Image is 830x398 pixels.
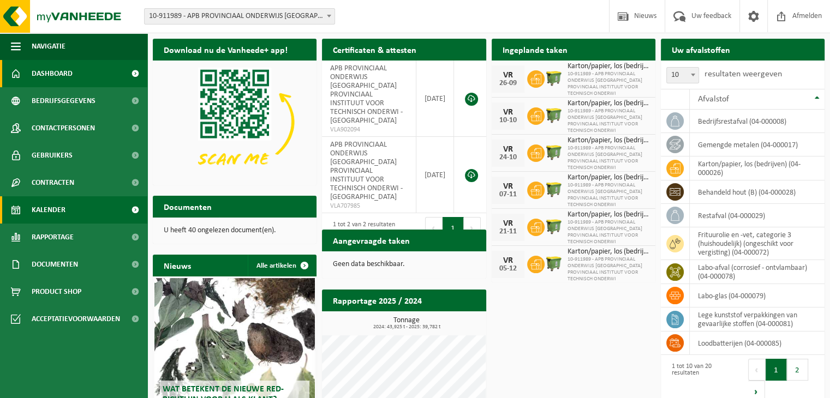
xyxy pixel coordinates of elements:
[545,143,563,161] img: WB-1100-HPE-GN-50
[330,141,403,201] span: APB PROVINCIAAL ONDERWIJS [GEOGRAPHIC_DATA] PROVINCIAAL INSTITUUT VOOR TECHNISCH ONDERWI - [GEOGR...
[497,154,519,161] div: 24-10
[690,307,825,331] td: lege kunststof verpakkingen van gevaarlijke stoffen (04-000081)
[327,324,486,330] span: 2024: 43,925 t - 2025: 39,782 t
[497,228,519,236] div: 21-11
[568,62,650,71] span: Karton/papier, los (bedrijven)
[568,136,650,145] span: Karton/papier, los (bedrijven)
[153,39,298,60] h2: Download nu de Vanheede+ app!
[690,156,825,180] td: karton/papier, los (bedrijven) (04-000026)
[32,278,81,305] span: Product Shop
[497,80,519,87] div: 26-09
[690,260,825,284] td: labo-afval (corrosief - ontvlambaar) (04-000078)
[497,256,519,265] div: VR
[144,8,335,25] span: 10-911989 - APB PROVINCIAAL ONDERWIJS ANTWERPEN PROVINCIAAL INSTITUUT VOOR TECHNISCH ONDERWI - ST...
[497,219,519,228] div: VR
[545,69,563,87] img: WB-1100-HPE-GN-50
[425,217,443,239] button: Previous
[443,217,464,239] button: 1
[330,202,407,210] span: VLA707985
[416,137,454,213] td: [DATE]
[545,254,563,273] img: WB-1100-HPE-GN-50
[568,173,650,182] span: Karton/papier, los (bedrijven)
[497,117,519,124] div: 10-10
[690,133,825,156] td: gemengde metalen (04-000017)
[153,255,202,276] h2: Nieuws
[492,39,578,60] h2: Ingeplande taken
[464,217,481,239] button: Next
[405,311,485,333] a: Bekijk rapportage
[32,114,95,142] span: Contactpersonen
[248,255,315,276] a: Alle artikelen
[690,227,825,260] td: frituurolie en -vet, categorie 3 (huishoudelijk) (ongeschikt voor vergisting) (04-000072)
[32,33,65,60] span: Navigatie
[322,230,421,251] h2: Aangevraagde taken
[568,219,650,245] span: 10-911989 - APB PROVINCIAAL ONDERWIJS [GEOGRAPHIC_DATA] PROVINCIAAL INSTITUUT VOOR TECHNISCH ONDERWI
[667,68,698,83] span: 10
[568,99,650,108] span: Karton/papier, los (bedrijven)
[690,180,825,204] td: behandeld hout (B) (04-000028)
[32,169,74,196] span: Contracten
[497,182,519,191] div: VR
[32,251,78,278] span: Documenten
[690,204,825,227] td: restafval (04-000029)
[497,145,519,154] div: VR
[568,108,650,134] span: 10-911989 - APB PROVINCIAAL ONDERWIJS [GEOGRAPHIC_DATA] PROVINCIAAL INSTITUUT VOOR TECHNISCH ONDERWI
[704,70,782,79] label: resultaten weergeven
[330,64,403,125] span: APB PROVINCIAAL ONDERWIJS [GEOGRAPHIC_DATA] PROVINCIAAL INSTITUUT VOOR TECHNISCH ONDERWI - [GEOGR...
[497,265,519,273] div: 05-12
[327,317,486,330] h3: Tonnage
[568,210,650,219] span: Karton/papier, los (bedrijven)
[568,248,650,256] span: Karton/papier, los (bedrijven)
[568,71,650,97] span: 10-911989 - APB PROVINCIAAL ONDERWIJS [GEOGRAPHIC_DATA] PROVINCIAAL INSTITUUT VOOR TECHNISCH ONDERWI
[661,39,741,60] h2: Uw afvalstoffen
[497,108,519,117] div: VR
[32,60,73,87] span: Dashboard
[497,191,519,198] div: 07-11
[322,290,433,311] h2: Rapportage 2025 / 2024
[32,196,65,224] span: Kalender
[32,142,73,169] span: Gebruikers
[153,61,317,183] img: Download de VHEPlus App
[545,106,563,124] img: WB-1100-HPE-GN-50
[748,359,766,381] button: Previous
[32,305,120,333] span: Acceptatievoorwaarden
[497,71,519,80] div: VR
[545,217,563,236] img: WB-1100-HPE-GN-50
[690,284,825,307] td: labo-glas (04-000079)
[787,359,808,381] button: 2
[666,67,699,83] span: 10
[145,9,335,24] span: 10-911989 - APB PROVINCIAAL ONDERWIJS ANTWERPEN PROVINCIAAL INSTITUUT VOOR TECHNISCH ONDERWI - ST...
[690,331,825,355] td: loodbatterijen (04-000085)
[545,180,563,198] img: WB-1100-HPE-GN-50
[568,256,650,282] span: 10-911989 - APB PROVINCIAAL ONDERWIJS [GEOGRAPHIC_DATA] PROVINCIAAL INSTITUUT VOOR TECHNISCH ONDERWI
[766,359,787,381] button: 1
[416,61,454,137] td: [DATE]
[698,95,729,104] span: Afvalstof
[164,227,306,234] p: U heeft 40 ongelezen document(en).
[568,145,650,171] span: 10-911989 - APB PROVINCIAAL ONDERWIJS [GEOGRAPHIC_DATA] PROVINCIAAL INSTITUUT VOOR TECHNISCH ONDERWI
[327,216,395,240] div: 1 tot 2 van 2 resultaten
[690,110,825,133] td: bedrijfsrestafval (04-000008)
[322,39,427,60] h2: Certificaten & attesten
[32,224,74,251] span: Rapportage
[153,196,223,217] h2: Documenten
[568,182,650,208] span: 10-911989 - APB PROVINCIAAL ONDERWIJS [GEOGRAPHIC_DATA] PROVINCIAAL INSTITUUT VOOR TECHNISCH ONDERWI
[32,87,95,114] span: Bedrijfsgegevens
[333,261,475,268] p: Geen data beschikbaar.
[330,125,407,134] span: VLA902094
